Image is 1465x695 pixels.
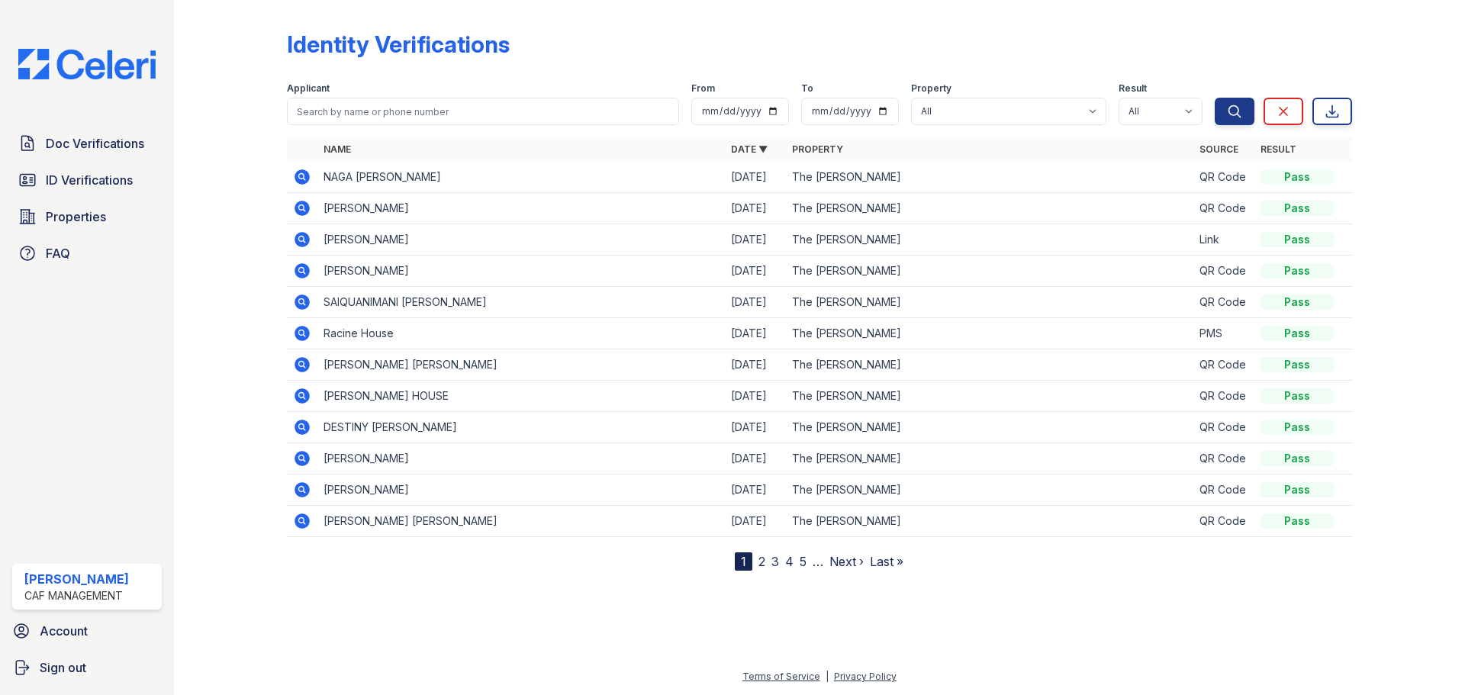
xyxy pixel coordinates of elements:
[1193,318,1254,349] td: PMS
[1261,143,1296,155] a: Result
[1261,294,1334,310] div: Pass
[1193,443,1254,475] td: QR Code
[771,554,779,569] a: 3
[742,671,820,682] a: Terms of Service
[317,412,725,443] td: DESTINY [PERSON_NAME]
[731,143,768,155] a: Date ▼
[1261,326,1334,341] div: Pass
[1261,263,1334,278] div: Pass
[46,244,70,262] span: FAQ
[1193,193,1254,224] td: QR Code
[317,162,725,193] td: NAGA [PERSON_NAME]
[1261,420,1334,435] div: Pass
[792,143,843,155] a: Property
[786,349,1193,381] td: The [PERSON_NAME]
[786,193,1193,224] td: The [PERSON_NAME]
[1193,475,1254,506] td: QR Code
[725,256,786,287] td: [DATE]
[813,552,823,571] span: …
[6,49,168,79] img: CE_Logo_Blue-a8612792a0a2168367f1c8372b55b34899dd931a85d93a1a3d3e32e68fde9ad4.png
[725,224,786,256] td: [DATE]
[317,443,725,475] td: [PERSON_NAME]
[725,287,786,318] td: [DATE]
[1193,224,1254,256] td: Link
[786,443,1193,475] td: The [PERSON_NAME]
[725,475,786,506] td: [DATE]
[317,256,725,287] td: [PERSON_NAME]
[24,588,129,603] div: CAF Management
[1199,143,1238,155] a: Source
[1261,169,1334,185] div: Pass
[324,143,351,155] a: Name
[317,506,725,537] td: [PERSON_NAME] [PERSON_NAME]
[834,671,897,682] a: Privacy Policy
[1119,82,1147,95] label: Result
[725,506,786,537] td: [DATE]
[911,82,951,95] label: Property
[24,570,129,588] div: [PERSON_NAME]
[317,224,725,256] td: [PERSON_NAME]
[1193,256,1254,287] td: QR Code
[786,381,1193,412] td: The [PERSON_NAME]
[317,318,725,349] td: Racine House
[1261,388,1334,404] div: Pass
[786,162,1193,193] td: The [PERSON_NAME]
[6,616,168,646] a: Account
[691,82,715,95] label: From
[317,381,725,412] td: [PERSON_NAME] HOUSE
[317,475,725,506] td: [PERSON_NAME]
[735,552,752,571] div: 1
[1193,287,1254,318] td: QR Code
[725,349,786,381] td: [DATE]
[1193,162,1254,193] td: QR Code
[758,554,765,569] a: 2
[801,82,813,95] label: To
[786,318,1193,349] td: The [PERSON_NAME]
[785,554,794,569] a: 4
[287,31,510,58] div: Identity Verifications
[829,554,864,569] a: Next ›
[786,412,1193,443] td: The [PERSON_NAME]
[317,287,725,318] td: SAIQUANIMANI [PERSON_NAME]
[12,128,162,159] a: Doc Verifications
[826,671,829,682] div: |
[12,238,162,269] a: FAQ
[6,652,168,683] a: Sign out
[1193,381,1254,412] td: QR Code
[800,554,807,569] a: 5
[870,554,903,569] a: Last »
[786,224,1193,256] td: The [PERSON_NAME]
[786,475,1193,506] td: The [PERSON_NAME]
[1261,482,1334,497] div: Pass
[1193,412,1254,443] td: QR Code
[40,622,88,640] span: Account
[786,256,1193,287] td: The [PERSON_NAME]
[1261,232,1334,247] div: Pass
[725,318,786,349] td: [DATE]
[725,412,786,443] td: [DATE]
[786,506,1193,537] td: The [PERSON_NAME]
[12,201,162,232] a: Properties
[1193,506,1254,537] td: QR Code
[287,82,330,95] label: Applicant
[725,193,786,224] td: [DATE]
[287,98,679,125] input: Search by name or phone number
[46,208,106,226] span: Properties
[725,162,786,193] td: [DATE]
[12,165,162,195] a: ID Verifications
[1261,513,1334,529] div: Pass
[725,381,786,412] td: [DATE]
[46,171,133,189] span: ID Verifications
[317,349,725,381] td: [PERSON_NAME] [PERSON_NAME]
[786,287,1193,318] td: The [PERSON_NAME]
[1261,201,1334,216] div: Pass
[317,193,725,224] td: [PERSON_NAME]
[46,134,144,153] span: Doc Verifications
[1193,349,1254,381] td: QR Code
[725,443,786,475] td: [DATE]
[40,658,86,677] span: Sign out
[1261,451,1334,466] div: Pass
[1261,357,1334,372] div: Pass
